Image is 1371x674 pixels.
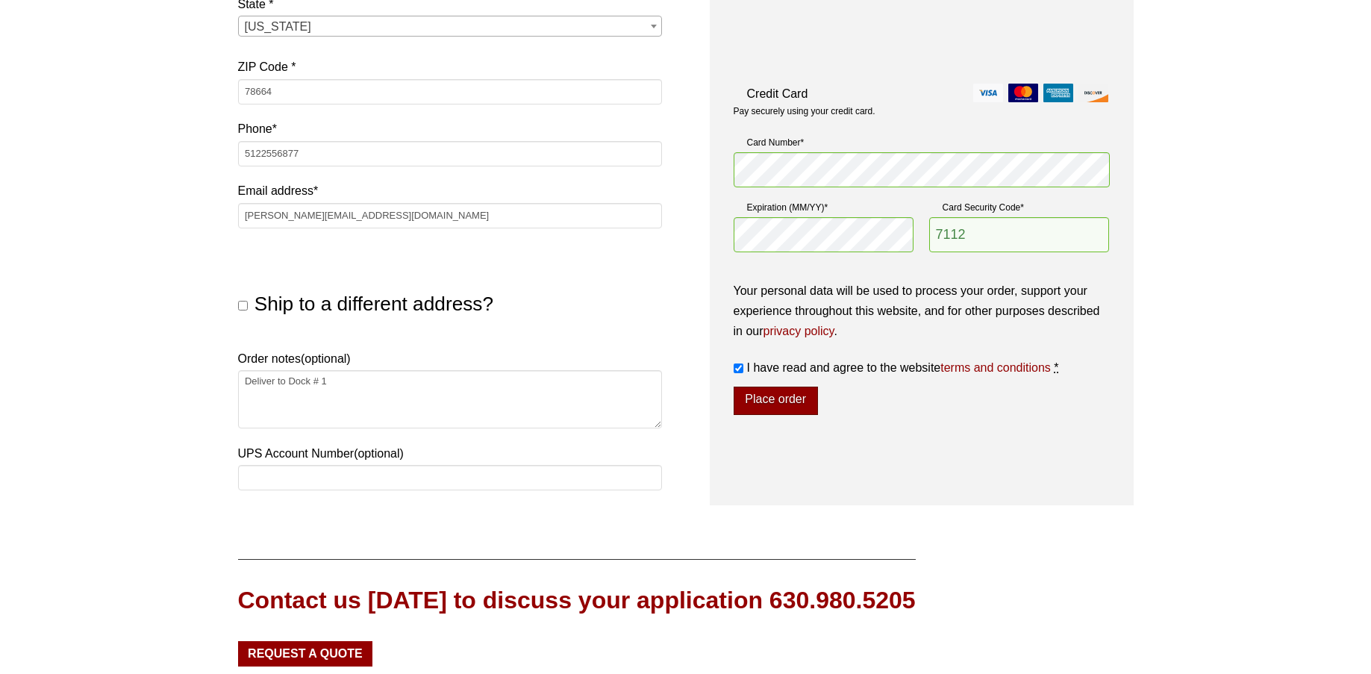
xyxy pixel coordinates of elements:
[734,5,961,63] iframe: reCAPTCHA
[1008,84,1038,102] img: mastercard
[734,135,1110,150] label: Card Number
[238,443,662,464] label: UPS Account Number
[1078,84,1108,102] img: discover
[929,217,1110,253] input: CSC
[238,119,662,139] label: Phone
[734,363,743,373] input: I have read and agree to the websiteterms and conditions *
[238,57,662,77] label: ZIP Code
[238,16,662,37] span: State
[301,352,351,365] span: (optional)
[1054,361,1058,374] abbr: required
[238,301,248,311] input: Ship to a different address?
[1043,84,1073,102] img: amex
[734,281,1110,342] p: Your personal data will be used to process your order, support your experience throughout this we...
[238,349,662,369] label: Order notes
[734,387,818,415] button: Place order
[929,200,1110,215] label: Card Security Code
[940,361,1051,374] a: terms and conditions
[254,293,493,315] span: Ship to a different address?
[734,130,1110,266] fieldset: Payment Info
[747,361,1051,374] span: I have read and agree to the website
[734,84,1110,104] label: Credit Card
[238,641,373,667] a: Request a Quote
[354,447,404,460] span: (optional)
[248,648,363,660] span: Request a Quote
[734,105,1110,118] p: Pay securely using your credit card.
[763,325,834,337] a: privacy policy
[239,16,661,37] span: Texas
[238,181,662,201] label: Email address
[734,200,914,215] label: Expiration (MM/YY)
[238,584,916,617] div: Contact us [DATE] to discuss your application 630.980.5205
[973,84,1003,102] img: visa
